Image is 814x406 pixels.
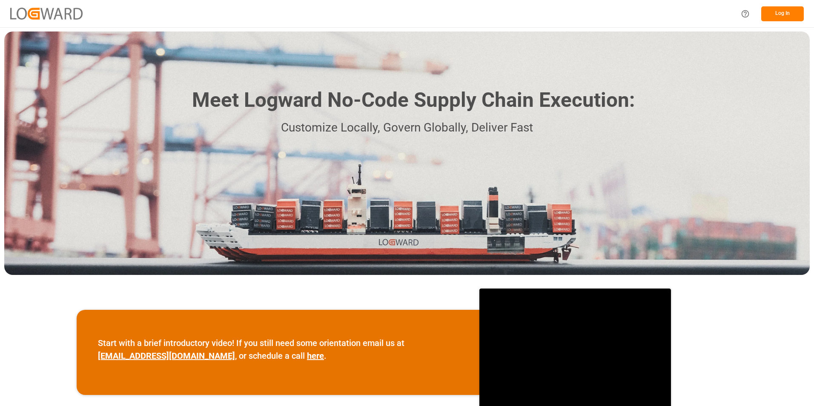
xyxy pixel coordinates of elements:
[10,8,83,19] img: Logward_new_orange.png
[307,351,324,361] a: here
[736,4,755,23] button: Help Center
[761,6,804,21] button: Log In
[98,351,235,361] a: [EMAIL_ADDRESS][DOMAIN_NAME]
[179,118,635,137] p: Customize Locally, Govern Globally, Deliver Fast
[192,85,635,115] h1: Meet Logward No-Code Supply Chain Execution:
[98,337,458,362] p: Start with a brief introductory video! If you still need some orientation email us at , or schedu...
